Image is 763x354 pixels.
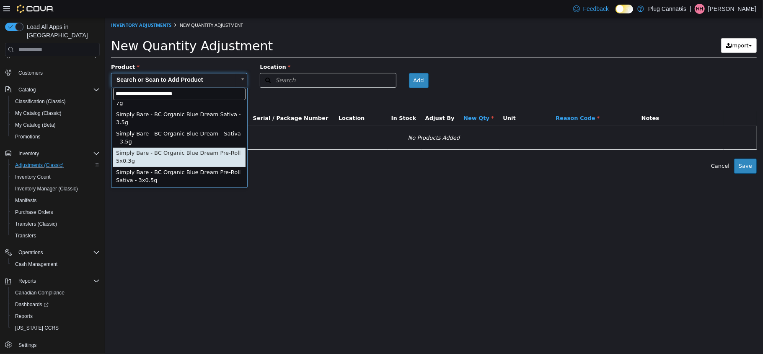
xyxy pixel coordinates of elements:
a: Reports [12,311,36,321]
button: Promotions [8,131,103,143]
span: Transfers [12,231,100,241]
span: Inventory Count [12,172,100,182]
span: Inventory [18,150,39,157]
div: Simply Bare - BC Organic Blue Dream Pre-Roll Sativa - 3x0.5g [8,149,141,169]
span: Load All Apps in [GEOGRAPHIC_DATA] [23,23,100,39]
button: Reports [15,276,39,286]
a: Settings [15,340,40,350]
span: Operations [18,249,43,256]
a: Transfers (Classic) [12,219,60,229]
div: Simply Bare - BC Organic Blue Dream Sativa - 3.5g [8,91,141,111]
button: Adjustments (Classic) [8,159,103,171]
a: Dashboards [12,299,52,310]
span: Customers [15,67,100,78]
button: Canadian Compliance [8,287,103,299]
span: [US_STATE] CCRS [15,325,59,331]
a: Classification (Classic) [12,96,69,107]
button: Inventory Manager (Classic) [8,183,103,195]
a: My Catalog (Beta) [12,120,59,130]
span: Purchase Orders [12,207,100,217]
span: Catalog [15,85,100,95]
button: My Catalog (Beta) [8,119,103,131]
div: Ryan Hannaby [695,4,705,14]
div: Simply Bare - BC Organic Blue Dream Pre-Roll 5x0.3g [8,130,141,149]
span: My Catalog (Beta) [12,120,100,130]
span: Inventory [15,148,100,159]
span: Reports [18,278,36,284]
button: Customers [2,66,103,78]
a: Transfers [12,231,39,241]
button: Classification (Classic) [8,96,103,107]
span: My Catalog (Classic) [12,108,100,118]
a: [US_STATE] CCRS [12,323,62,333]
button: Catalog [2,84,103,96]
span: Inventory Count [15,174,51,180]
span: Catalog [18,86,36,93]
button: Inventory [2,148,103,159]
span: Operations [15,247,100,258]
span: RH [696,4,703,14]
span: My Catalog (Classic) [15,110,62,117]
span: Adjustments (Classic) [15,162,64,169]
a: Feedback [570,0,612,17]
p: | [690,4,691,14]
span: Manifests [15,197,36,204]
button: Inventory [15,148,42,159]
a: Canadian Compliance [12,288,68,298]
span: Transfers (Classic) [12,219,100,229]
span: Transfers [15,232,36,239]
span: Inventory Manager (Classic) [12,184,100,194]
span: Reports [12,311,100,321]
span: Canadian Compliance [12,288,100,298]
p: Plug Canna6is [648,4,686,14]
a: Inventory Count [12,172,54,182]
a: Adjustments (Classic) [12,160,67,170]
img: Cova [17,5,54,13]
a: Dashboards [8,299,103,310]
span: Cash Management [15,261,57,268]
span: Adjustments (Classic) [12,160,100,170]
a: Inventory Manager (Classic) [12,184,81,194]
button: Transfers (Classic) [8,218,103,230]
button: [US_STATE] CCRS [8,322,103,334]
span: Canadian Compliance [15,289,65,296]
span: Reports [15,276,100,286]
button: Operations [15,247,47,258]
button: Reports [8,310,103,322]
span: Feedback [583,5,609,13]
span: Dashboards [12,299,100,310]
div: Simply Bare - BC Organic Blue Dream - Sativa - 3.5g [8,111,141,130]
span: Promotions [15,133,41,140]
span: Dark Mode [616,13,616,14]
span: Classification (Classic) [15,98,66,105]
a: Customers [15,68,46,78]
span: Dashboards [15,301,49,308]
span: Reports [15,313,33,320]
button: Inventory Count [8,171,103,183]
p: [PERSON_NAME] [708,4,756,14]
input: Dark Mode [616,5,633,13]
span: Settings [18,342,36,349]
button: My Catalog (Classic) [8,107,103,119]
span: Washington CCRS [12,323,100,333]
a: My Catalog (Classic) [12,108,65,118]
button: Catalog [15,85,39,95]
button: Manifests [8,195,103,206]
button: Reports [2,275,103,287]
button: Purchase Orders [8,206,103,218]
span: Promotions [12,132,100,142]
button: Operations [2,247,103,258]
a: Manifests [12,195,40,206]
span: Classification (Classic) [12,96,100,107]
a: Purchase Orders [12,207,57,217]
span: Cash Management [12,259,100,269]
button: Transfers [8,230,103,242]
button: Settings [2,339,103,351]
span: Purchase Orders [15,209,53,216]
a: Promotions [12,132,44,142]
span: Customers [18,70,43,76]
a: Cash Management [12,259,61,269]
span: My Catalog (Beta) [15,122,56,128]
span: Settings [15,340,100,350]
span: Transfers (Classic) [15,221,57,227]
